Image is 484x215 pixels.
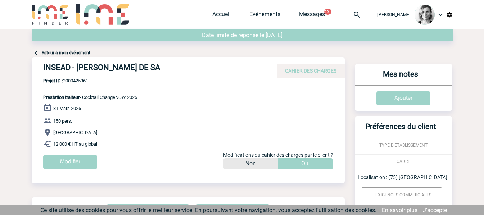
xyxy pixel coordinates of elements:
[423,207,447,214] a: J'accepte
[40,207,376,214] span: Ce site utilise des cookies pour vous offrir le meilleur service. En poursuivant votre navigation...
[415,5,435,25] img: 103019-1.png
[53,130,97,135] span: [GEOGRAPHIC_DATA]
[53,118,72,124] span: 150 pers.
[42,50,90,55] a: Retour à mon événement
[43,78,137,83] span: 2000425361
[43,63,259,75] h4: INSEAD - [PERSON_NAME] DE SA
[358,174,447,180] span: Localisation : (75) [GEOGRAPHIC_DATA]
[301,158,310,169] p: Oui
[358,70,444,85] h3: Mes notes
[32,4,69,25] img: IME-Finder
[245,158,256,169] p: Non
[382,207,417,214] a: En savoir plus
[212,11,231,21] a: Accueil
[202,32,282,38] span: Date limite de réponse le [DATE]
[53,106,81,111] span: 31 Mars 2026
[358,122,444,138] h3: Préférences du client
[376,91,430,105] input: Ajouter
[43,78,63,83] b: Projet ID :
[397,159,410,164] span: CADRE
[377,12,410,17] span: [PERSON_NAME]
[375,192,431,197] span: EXIGENCES COMMERCIALES
[324,9,331,15] button: 99+
[299,11,325,21] a: Messages
[43,155,97,169] input: Modifier
[249,11,280,21] a: Evénements
[43,95,137,100] span: - Cocktail ChangeNOW 2026
[285,68,336,74] span: CAHIER DES CHARGES
[43,95,80,100] span: Prestation traiteur
[53,141,97,147] span: 12 000 € HT au global
[379,143,428,148] span: TYPE D'ETABLISSEMENT
[223,152,333,158] span: Modifications du cahier des charges par le client ?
